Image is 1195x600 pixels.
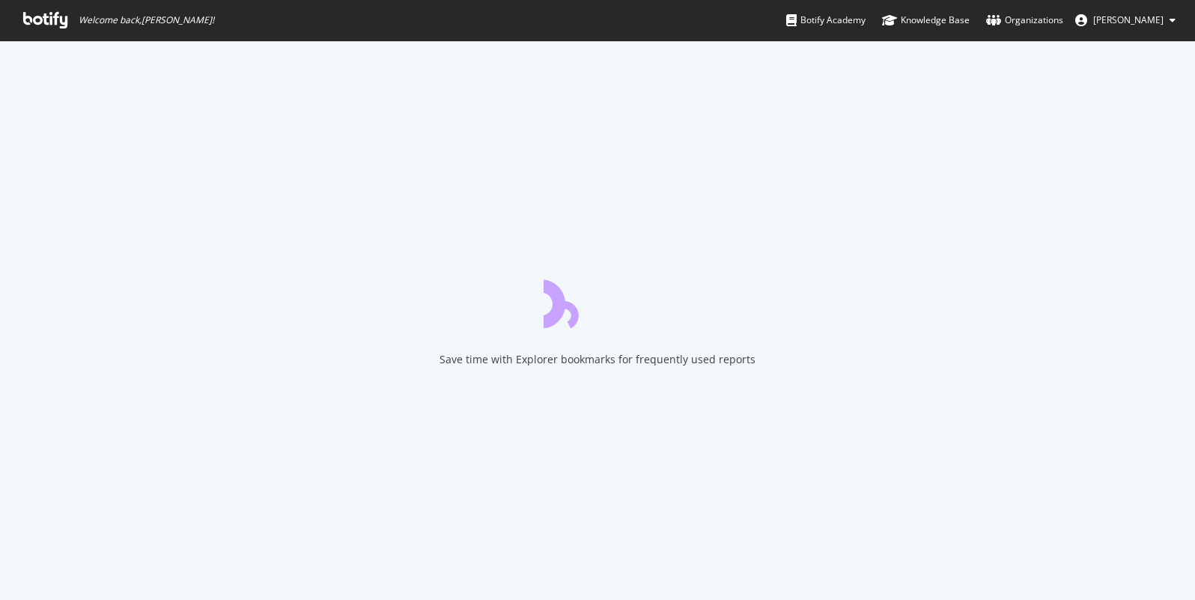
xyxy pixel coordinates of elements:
div: Botify Academy [786,13,866,28]
div: Organizations [986,13,1063,28]
span: Welcome back, [PERSON_NAME] ! [79,14,214,26]
span: Allison Gollub [1093,13,1164,26]
div: animation [544,274,651,328]
div: Knowledge Base [882,13,970,28]
div: Save time with Explorer bookmarks for frequently used reports [440,352,755,367]
button: [PERSON_NAME] [1063,8,1188,32]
